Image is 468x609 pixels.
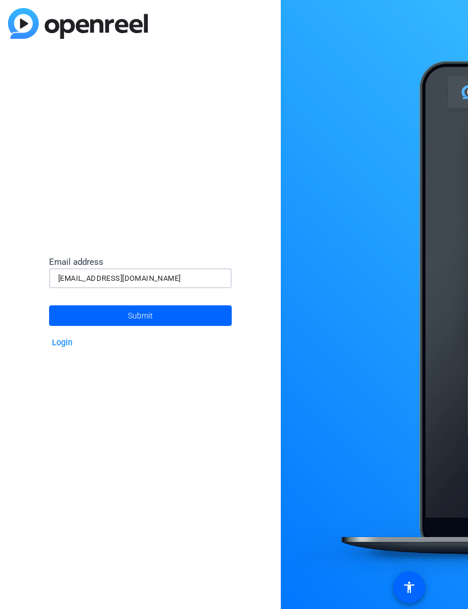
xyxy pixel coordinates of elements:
[128,301,153,330] span: Submit
[402,580,416,594] mat-icon: accessibility
[49,305,232,326] button: Submit
[49,257,103,267] span: Email address
[58,272,223,285] input: Email address
[8,8,148,39] img: blue-gradient.svg
[52,338,72,348] a: Login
